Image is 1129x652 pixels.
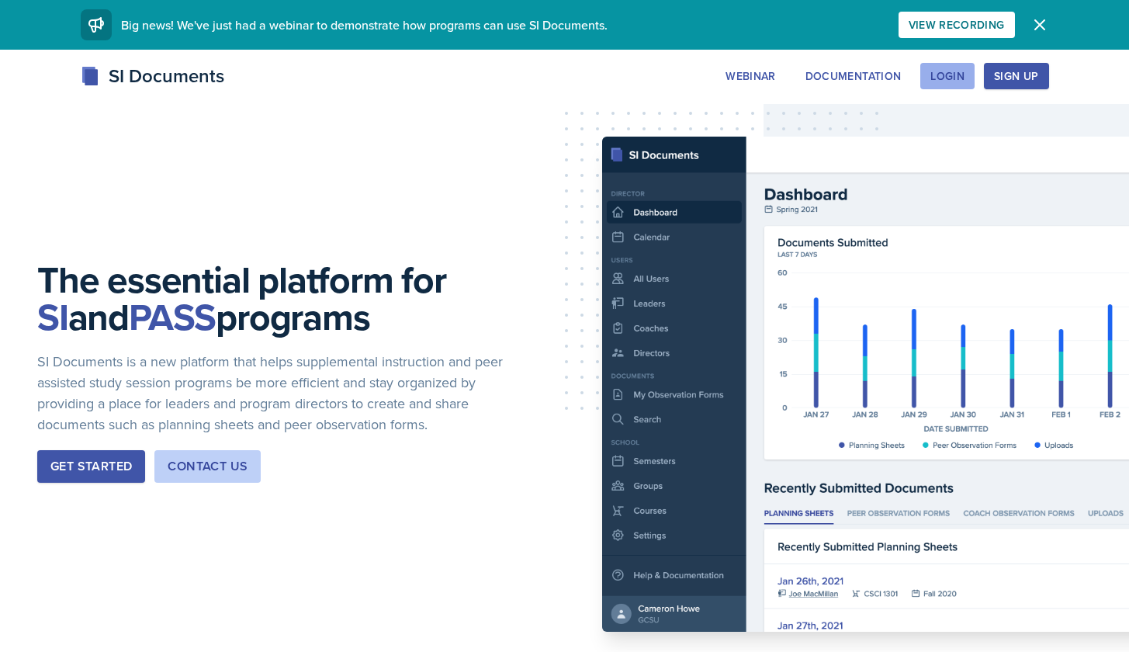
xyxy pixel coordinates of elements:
button: Documentation [795,63,912,89]
div: Get Started [50,457,132,476]
button: Sign Up [984,63,1048,89]
button: Get Started [37,450,145,483]
span: Big news! We've just had a webinar to demonstrate how programs can use SI Documents. [121,16,608,33]
div: Webinar [726,70,775,82]
div: SI Documents [81,62,224,90]
button: View Recording [899,12,1015,38]
button: Contact Us [154,450,261,483]
div: Contact Us [168,457,248,476]
button: Webinar [715,63,785,89]
div: Login [930,70,964,82]
div: Documentation [805,70,902,82]
button: Login [920,63,975,89]
div: Sign Up [994,70,1038,82]
div: View Recording [909,19,1005,31]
